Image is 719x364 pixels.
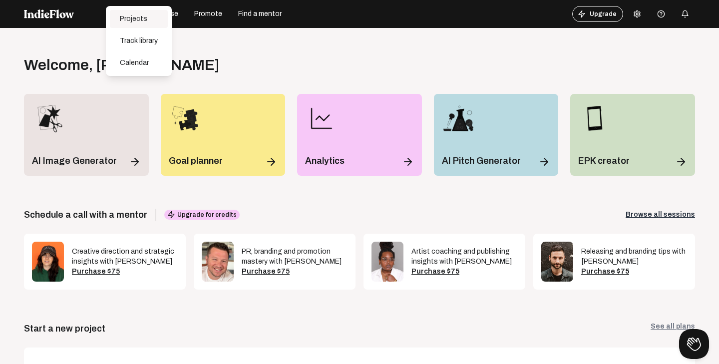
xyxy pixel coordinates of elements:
[32,154,117,168] p: AI Image Generator
[578,102,611,135] img: epk_icon.png
[581,247,687,267] div: Releasing and branding tips with [PERSON_NAME]
[169,154,223,168] p: Goal planner
[442,154,521,168] p: AI Pitch Generator
[305,154,345,168] p: Analytics
[110,54,168,72] div: Calendar
[305,102,338,135] img: line-chart.png
[411,267,517,277] div: Purchase $75
[679,329,709,359] iframe: Toggle Customer Support
[442,102,475,135] img: pitch_wizard_icon.png
[194,9,222,19] span: Promote
[24,56,220,74] div: Welcome
[626,210,695,220] a: Browse all sessions
[89,57,220,73] span: , [PERSON_NAME]
[72,247,178,267] div: Creative direction and strategic insights with [PERSON_NAME]
[169,102,202,135] img: goal_planner_icon.png
[581,267,687,277] div: Purchase $75
[651,322,695,336] a: See all plans
[232,6,288,22] button: Find a mentor
[188,6,228,22] button: Promote
[572,6,623,22] button: Upgrade
[411,247,517,267] div: Artist coaching and publishing insights with [PERSON_NAME]
[24,322,105,336] div: Start a new project
[24,9,74,18] img: indieflow-logo-white.svg
[164,210,240,220] span: Upgrade for credits
[242,247,348,267] div: PR, branding and promotion mastery with [PERSON_NAME]
[24,208,147,222] span: Schedule a call with a mentor
[242,267,348,277] div: Purchase $75
[110,32,168,50] div: Track library
[238,9,282,19] span: Find a mentor
[578,154,630,168] p: EPK creator
[110,10,168,28] div: Projects
[32,102,65,135] img: merch_designer_icon.png
[72,267,178,277] div: Purchase $75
